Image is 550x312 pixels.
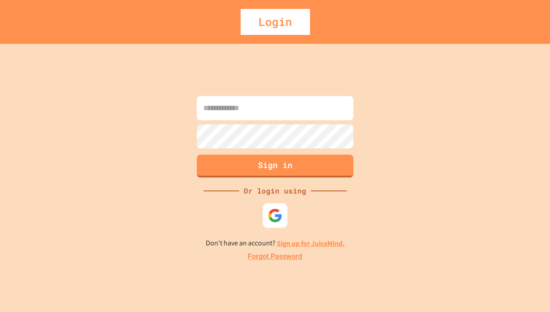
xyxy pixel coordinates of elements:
[248,251,302,262] a: Forgot Password
[268,208,283,223] img: google-icon.svg
[241,9,310,35] div: Login
[206,238,345,249] p: Don't have an account?
[239,186,311,196] div: Or login using
[277,239,345,248] a: Sign up for JuiceMind.
[197,155,353,177] button: Sign in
